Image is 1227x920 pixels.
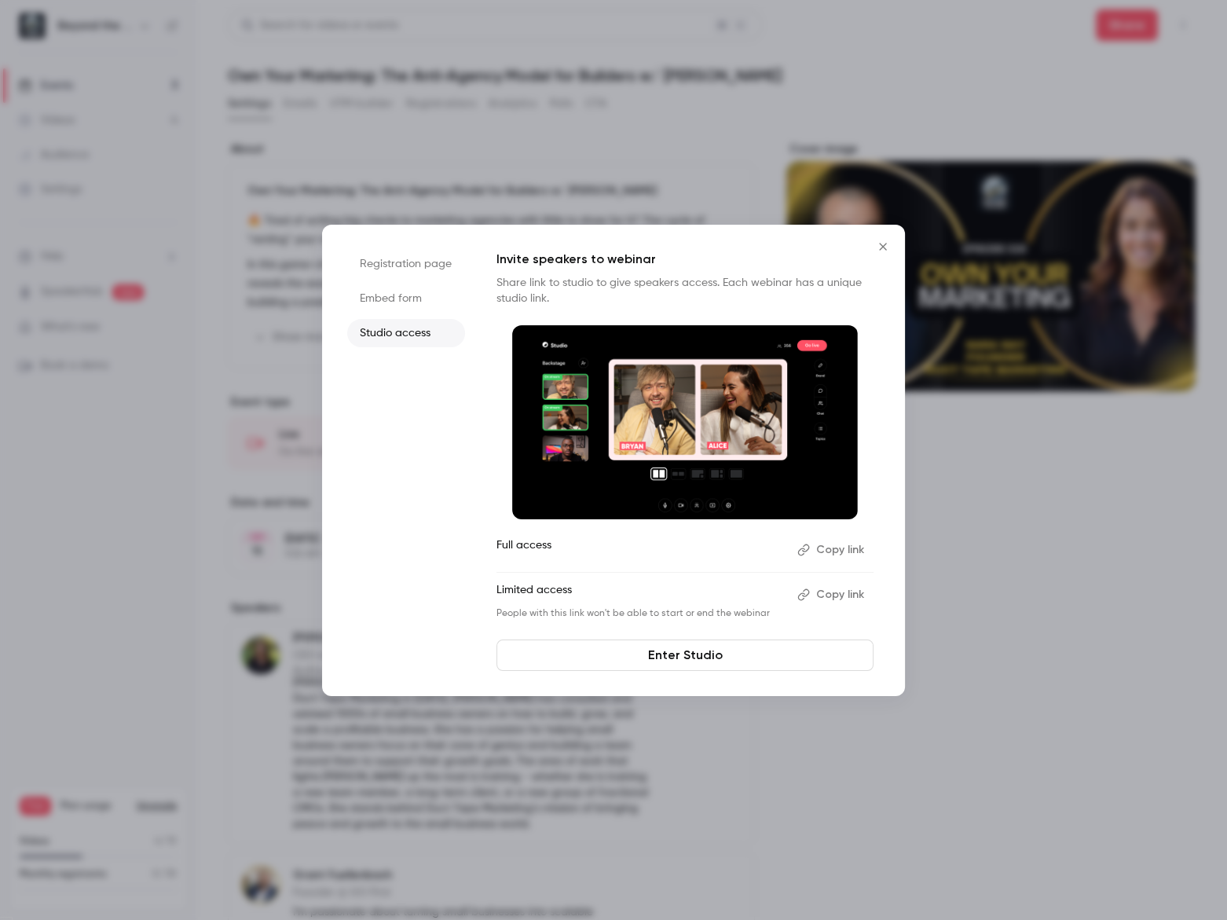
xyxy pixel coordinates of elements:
li: Embed form [347,284,465,313]
p: Share link to studio to give speakers access. Each webinar has a unique studio link. [496,275,874,306]
p: Invite speakers to webinar [496,250,874,269]
button: Close [867,231,899,262]
a: Enter Studio [496,640,874,671]
p: People with this link won't be able to start or end the webinar [496,607,785,620]
li: Studio access [347,319,465,347]
p: Full access [496,537,785,563]
img: Invite speakers to webinar [512,325,858,520]
button: Copy link [791,537,874,563]
li: Registration page [347,250,465,278]
button: Copy link [791,582,874,607]
p: Limited access [496,582,785,607]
